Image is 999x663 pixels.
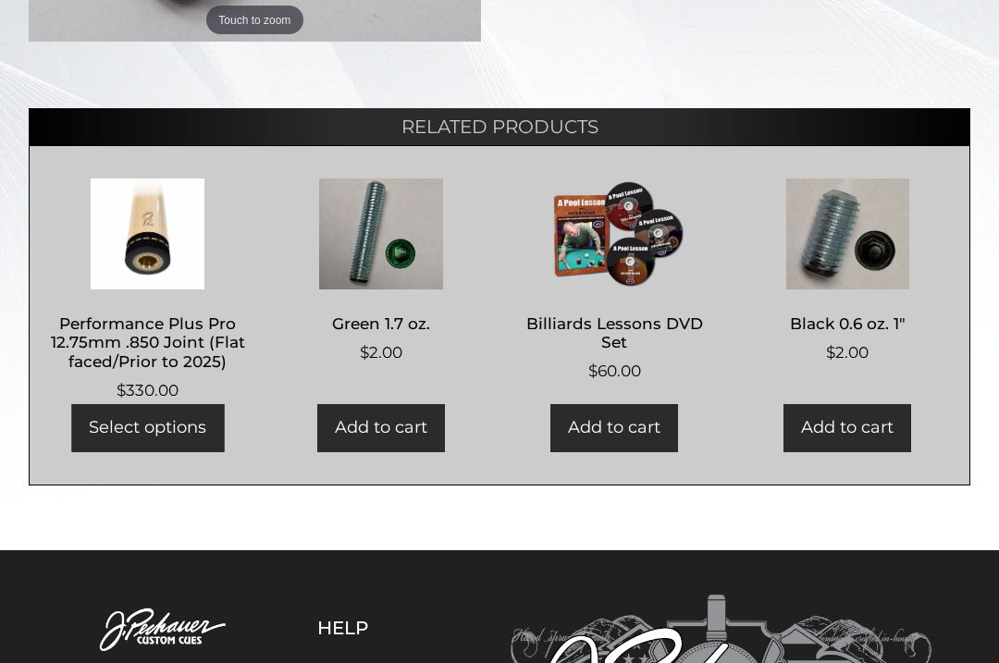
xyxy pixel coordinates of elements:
[515,179,714,290] img: Billiards Lessons DVD Set
[588,362,598,381] span: $
[281,179,480,365] a: Green 1.7 oz. $2.00
[117,382,126,400] span: $
[826,344,869,362] bdi: 2.00
[748,179,947,365] a: Black 0.6 oz. 1″ $2.00
[281,307,480,341] h2: Green 1.7 oz.
[48,179,247,290] img: Performance Plus Pro 12.75mm .850 Joint (Flat faced/Prior to 2025)
[550,405,678,452] a: Add to cart: “Billiards Lessons DVD Set”
[748,307,947,341] h2: Black 0.6 oz. 1″
[48,307,247,379] h2: Performance Plus Pro 12.75mm .850 Joint (Flat faced/Prior to 2025)
[588,362,641,381] bdi: 60.00
[281,179,480,290] img: Green 1.7 oz.
[317,405,445,452] a: Add to cart: “Green 1.7 oz.”
[117,382,179,400] bdi: 330.00
[360,344,402,362] bdi: 2.00
[317,618,461,640] h5: Help
[783,405,911,452] a: Add to cart: “Black 0.6 oz. 1"”
[515,307,714,361] h2: Billiards Lessons DVD Set
[360,344,369,362] span: $
[748,179,947,290] img: Image of black weight screw
[29,109,970,146] h2: Related products
[48,179,247,403] a: Performance Plus Pro 12.75mm .850 Joint (Flat faced/Prior to 2025) $330.00
[826,344,835,362] span: $
[71,405,224,452] a: Add to cart: “Performance Plus Pro 12.75mm .850 Joint (Flat faced/Prior to 2025)”
[515,179,714,384] a: Billiards Lessons DVD Set $60.00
